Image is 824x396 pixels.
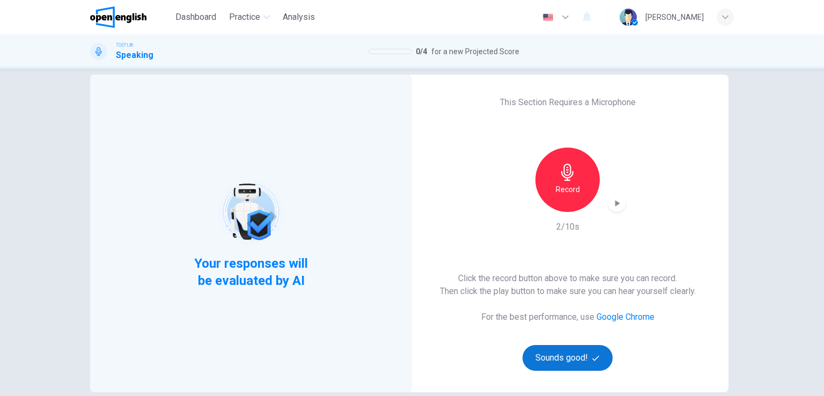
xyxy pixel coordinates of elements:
[217,178,285,246] img: robot icon
[431,45,519,58] span: for a new Projected Score
[90,6,171,28] a: OpenEnglish logo
[597,312,654,322] a: Google Chrome
[620,9,637,26] img: Profile picture
[416,45,427,58] span: 0 / 4
[278,8,319,27] button: Analysis
[283,11,315,24] span: Analysis
[523,345,613,371] button: Sounds good!
[116,49,153,62] h1: Speaking
[171,8,220,27] button: Dashboard
[541,13,555,21] img: en
[556,183,580,196] h6: Record
[229,11,260,24] span: Practice
[500,96,636,109] h6: This Section Requires a Microphone
[645,11,704,24] div: [PERSON_NAME]
[556,221,579,233] h6: 2/10s
[90,6,146,28] img: OpenEnglish logo
[175,11,216,24] span: Dashboard
[225,8,274,27] button: Practice
[481,311,654,324] h6: For the best performance, use
[116,41,133,49] span: TOEFL®
[535,148,600,212] button: Record
[440,272,696,298] h6: Click the record button above to make sure you can record. Then click the play button to make sur...
[186,255,317,289] span: Your responses will be evaluated by AI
